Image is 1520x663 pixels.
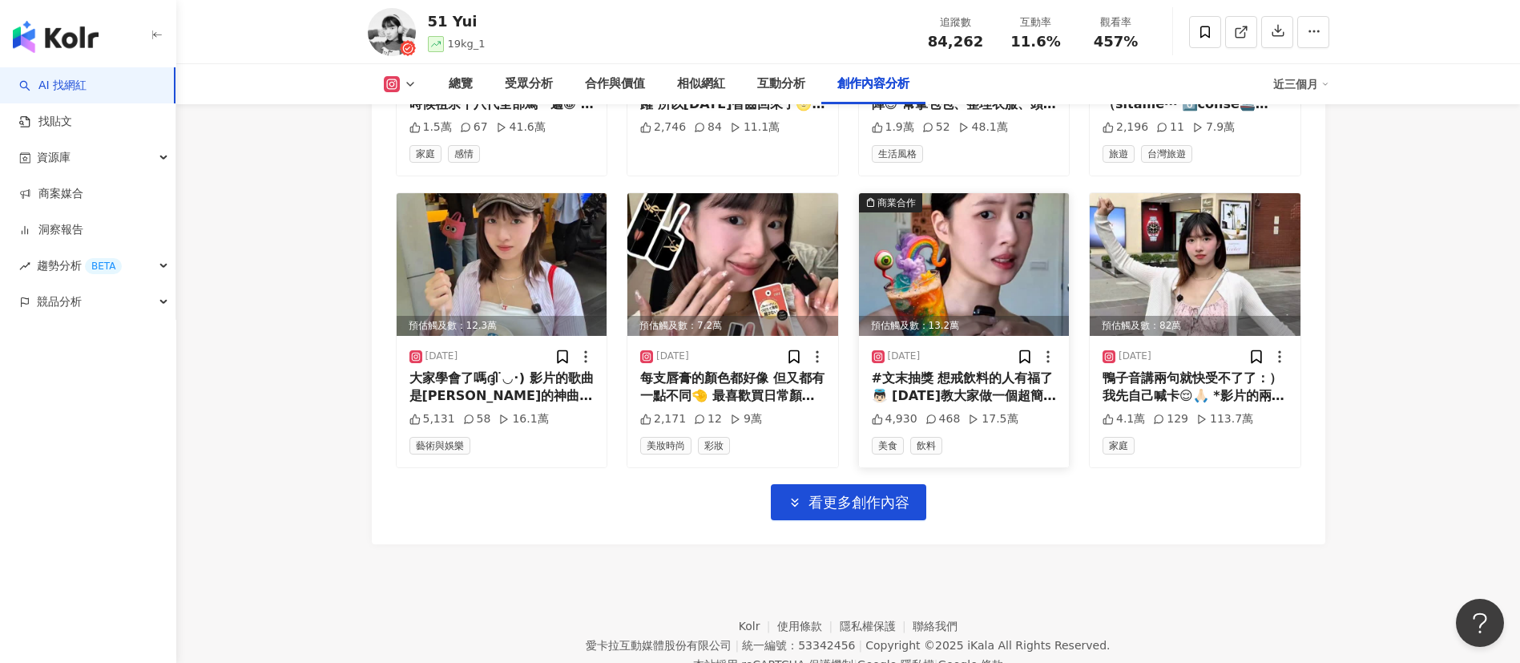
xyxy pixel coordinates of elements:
[409,119,452,135] div: 1.5萬
[1456,599,1504,647] iframe: Help Scout Beacon - Open
[1006,14,1066,30] div: 互動率
[872,411,917,427] div: 4,930
[460,119,488,135] div: 67
[872,437,904,455] span: 美食
[1153,411,1188,427] div: 129
[859,193,1070,336] div: post-image商業合作預估觸及數：13.2萬
[925,411,961,427] div: 468
[1103,411,1145,427] div: 4.1萬
[449,75,473,94] div: 總覽
[837,75,909,94] div: 創作內容分析
[640,119,686,135] div: 2,746
[840,620,913,633] a: 隱私權保護
[1094,34,1139,50] span: 457%
[742,639,855,652] div: 統一編號：53342456
[37,139,71,176] span: 資源庫
[13,21,99,53] img: logo
[627,316,838,336] div: 預估觸及數：7.2萬
[498,411,548,427] div: 16.1萬
[448,145,480,163] span: 感情
[730,411,762,427] div: 9萬
[409,145,441,163] span: 家庭
[397,193,607,336] div: post-image預估觸及數：12.3萬
[1156,119,1184,135] div: 11
[872,370,1057,406] div: #文末抽獎 想戒飲料的人有福了👼🏻 [DATE]教大家做一個超簡單的氣泡調飲！ UNI SPARKLING氣泡水+椰子水 比例1.5:1 再加入你喜歡的水果🥭 一杯低熱量又清爽的飲料完成了ദ്ദ...
[397,316,607,336] div: 預估觸及數：12.3萬
[1090,316,1300,336] div: 預估觸及數：82萬
[913,620,958,633] a: 聯絡我們
[627,193,838,336] img: post-image
[1103,119,1148,135] div: 2,196
[19,261,30,272] span: rise
[656,350,689,363] div: [DATE]
[730,119,780,135] div: 11.1萬
[640,370,825,406] div: 每支唇膏的顏色都好像 但又都有一點不同🤏 最喜歡買日常顏色ㄉ唇膏了 任何場合都可以擦( ᵒ̴̶̷̤໐ᵒ̴̶̷̤ )
[1103,370,1288,406] div: 鴨子音講兩句就快受不了了：） 我先自己喊卡😌🙏🏻 *影片的兩句土味情話是在網路上搜尋到的🔍 但看過很多不同人發不知道起源所以沒有標出處* #土味情話
[694,119,722,135] div: 84
[1196,411,1253,427] div: 113.7萬
[771,484,926,520] button: 看更多創作內容
[368,8,416,56] img: KOL Avatar
[877,195,916,211] div: 商業合作
[872,119,914,135] div: 1.9萬
[397,193,607,336] img: post-image
[1086,14,1147,30] div: 觀看率
[1103,437,1135,455] span: 家庭
[757,75,805,94] div: 互動分析
[1141,145,1192,163] span: 台灣旅遊
[425,350,458,363] div: [DATE]
[872,145,923,163] span: 生活風格
[1192,119,1235,135] div: 7.9萬
[627,193,838,336] div: post-image預估觸及數：7.2萬
[640,411,686,427] div: 2,171
[463,411,491,427] div: 58
[859,316,1070,336] div: 預估觸及數：13.2萬
[19,186,83,202] a: 商案媒合
[448,38,486,50] span: 19kg_1
[967,639,994,652] a: iKala
[1273,71,1329,97] div: 近三個月
[735,639,739,652] span: |
[694,411,722,427] div: 12
[888,350,921,363] div: [DATE]
[85,258,122,274] div: BETA
[428,11,486,31] div: 51 Yui
[1119,350,1151,363] div: [DATE]
[409,411,455,427] div: 5,131
[1090,193,1300,336] div: post-image預估觸及數：82萬
[586,639,732,652] div: 愛卡拉互動媒體股份有限公司
[859,193,1070,336] img: post-image
[698,437,730,455] span: 彩妝
[1010,34,1060,50] span: 11.6%
[808,494,909,511] span: 看更多創作內容
[958,119,1008,135] div: 48.1萬
[409,370,595,406] div: 大家學會了嗎ദ്ദി˙◡･) 影片的歌曲是[PERSON_NAME]的神曲《迷惘美》 從這首歌剛上架我就超愛🥹🫶🏻 已提前打招呼 非商業用途 純分享創作！ 如有任何問題會即時下架調整 🙏🏻
[968,411,1018,427] div: 17.5萬
[19,222,83,238] a: 洞察報告
[1103,145,1135,163] span: 旅遊
[677,75,725,94] div: 相似網紅
[19,78,87,94] a: searchAI 找網紅
[37,284,82,320] span: 競品分析
[922,119,950,135] div: 52
[496,119,546,135] div: 41.6萬
[37,248,122,284] span: 趨勢分析
[585,75,645,94] div: 合作與價值
[1090,193,1300,336] img: post-image
[777,620,840,633] a: 使用條款
[739,620,777,633] a: Kolr
[910,437,942,455] span: 飲料
[505,75,553,94] div: 受眾分析
[858,639,862,652] span: |
[409,437,470,455] span: 藝術與娛樂
[640,437,691,455] span: 美妝時尚
[865,639,1110,652] div: Copyright © 2025 All Rights Reserved.
[19,114,72,130] a: 找貼文
[928,33,983,50] span: 84,262
[925,14,986,30] div: 追蹤數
